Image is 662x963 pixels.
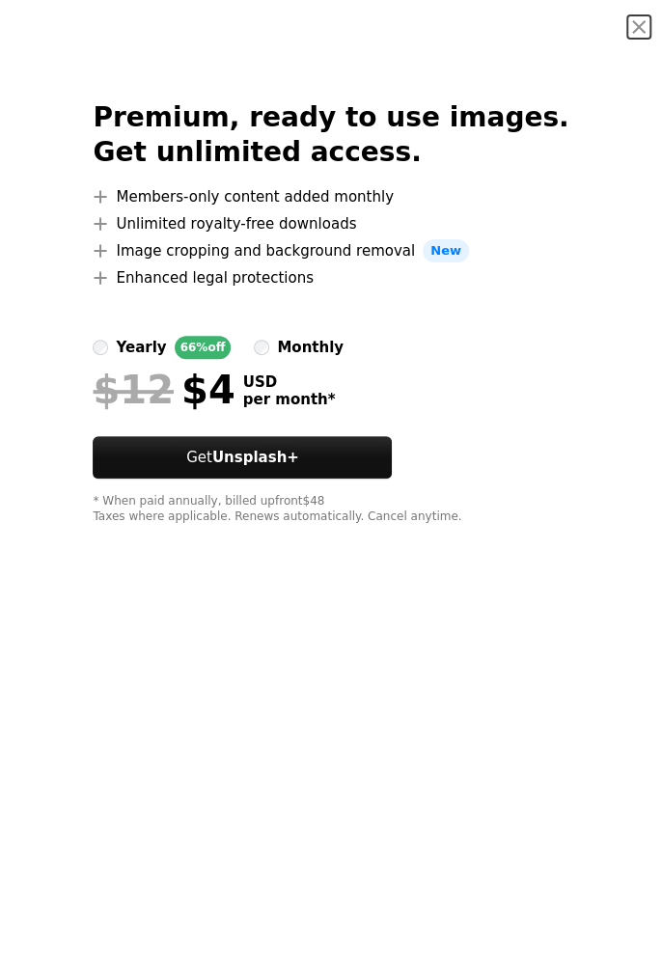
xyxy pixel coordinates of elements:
[93,100,568,170] h2: Premium, ready to use images. Get unlimited access.
[93,367,234,413] div: $4
[93,185,568,208] li: Members-only content added monthly
[243,391,336,408] span: per month *
[175,336,232,359] div: 66% off
[93,494,568,525] div: * When paid annually, billed upfront $48 Taxes where applicable. Renews automatically. Cancel any...
[254,340,269,355] input: monthly
[212,449,299,466] strong: Unsplash+
[423,239,469,262] span: New
[93,266,568,289] li: Enhanced legal protections
[93,239,568,262] li: Image cropping and background removal
[93,212,568,235] li: Unlimited royalty-free downloads
[93,340,108,355] input: yearly66%off
[243,373,336,391] span: USD
[93,436,392,479] button: GetUnsplash+
[93,367,174,413] span: $12
[116,336,166,359] div: yearly
[277,336,344,359] div: monthly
